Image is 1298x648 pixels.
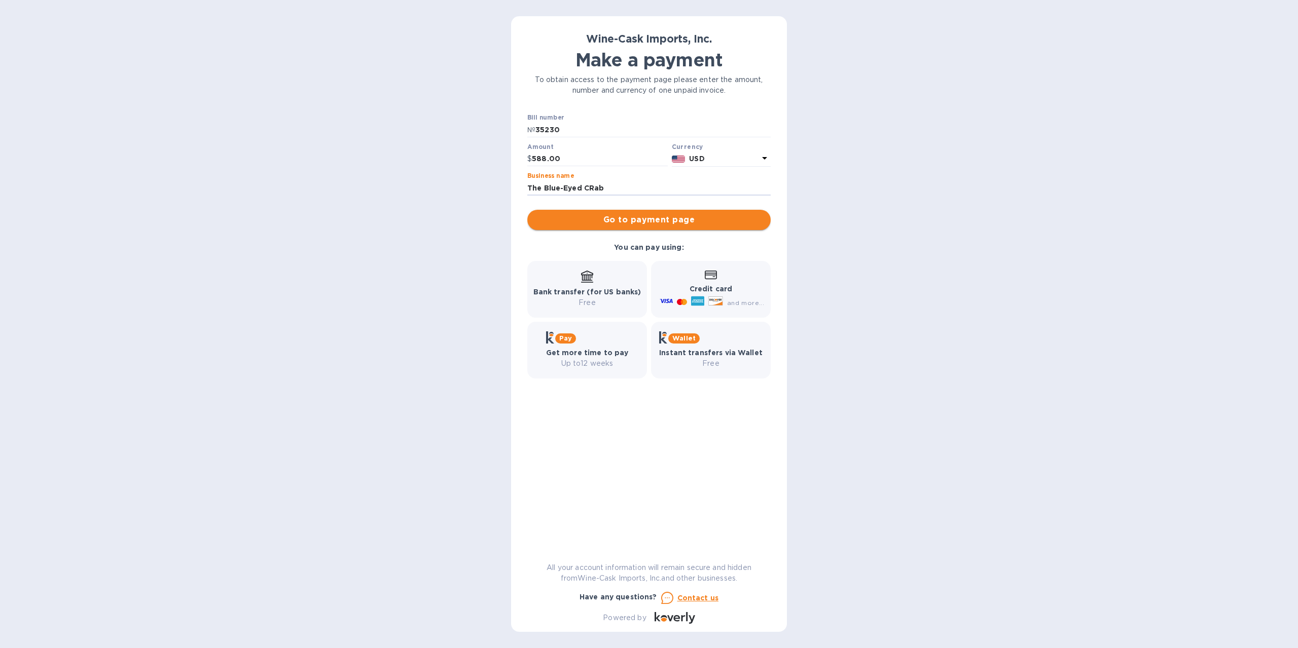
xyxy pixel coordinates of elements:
[546,349,629,357] b: Get more time to pay
[559,334,572,342] b: Pay
[586,32,712,45] b: Wine-Cask Imports, Inc.
[527,144,553,150] label: Amount
[527,180,771,196] input: Enter business name
[603,613,646,623] p: Powered by
[527,125,535,135] p: №
[689,155,704,163] b: USD
[535,122,771,137] input: Enter bill number
[533,297,641,308] p: Free
[527,562,771,584] p: All your account information will remain secure and hidden from Wine-Cask Imports, Inc. and other...
[727,299,764,307] span: and more...
[527,210,771,230] button: Go to payment page
[527,49,771,70] h1: Make a payment
[527,173,574,179] label: Business name
[527,115,564,121] label: Bill number
[546,358,629,369] p: Up to 12 weeks
[614,243,683,251] b: You can pay using:
[535,214,763,226] span: Go to payment page
[672,334,696,342] b: Wallet
[677,594,719,602] u: Contact us
[580,593,657,601] b: Have any questions?
[533,288,641,296] b: Bank transfer (for US banks)
[672,143,703,150] b: Currency
[659,358,763,369] p: Free
[527,154,532,164] p: $
[527,74,771,96] p: To obtain access to the payment page please enter the amount, number and currency of one unpaid i...
[672,156,686,163] img: USD
[659,349,763,357] b: Instant transfers via Wallet
[532,151,668,167] input: 0.00
[690,285,732,293] b: Credit card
